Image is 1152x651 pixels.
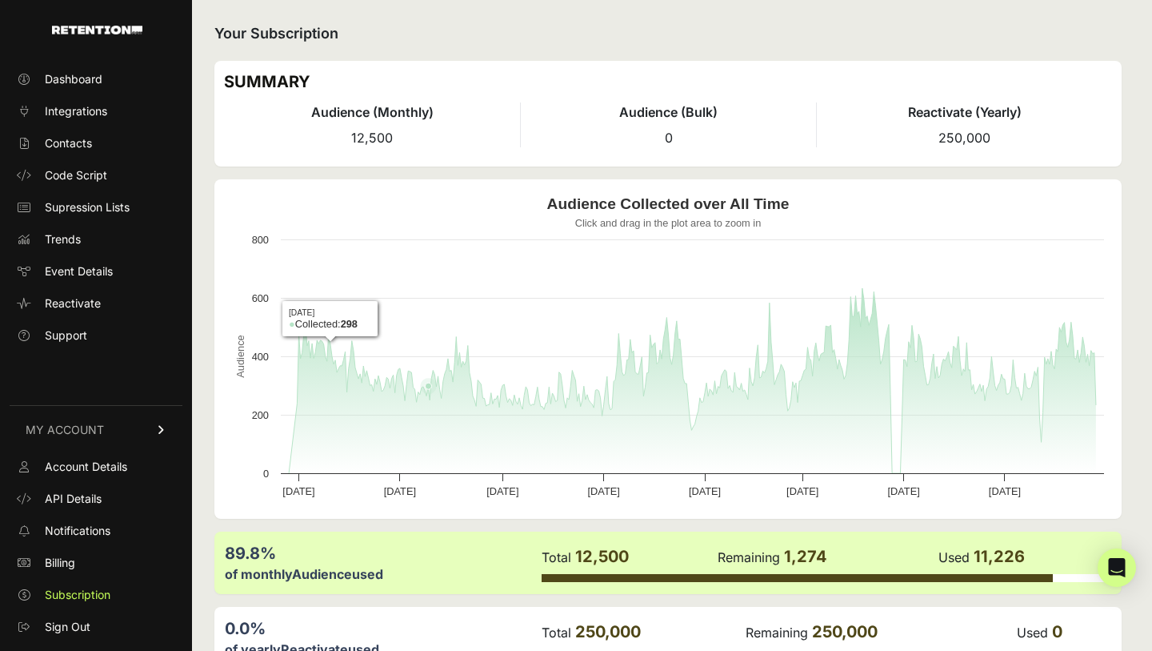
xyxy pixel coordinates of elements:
h3: SUMMARY [224,70,1112,93]
span: Notifications [45,523,110,539]
span: 250,000 [575,622,641,641]
a: MY ACCOUNT [10,405,182,454]
a: Dashboard [10,66,182,92]
span: 11,226 [974,547,1025,566]
text: [DATE] [689,485,721,497]
span: Contacts [45,135,92,151]
span: Reactivate [45,295,101,311]
a: Trends [10,227,182,252]
label: Used [1017,625,1048,641]
label: Audience [292,566,352,582]
text: 200 [252,409,269,421]
text: Audience Collected over All Time [547,195,790,212]
div: Open Intercom Messenger [1098,549,1136,587]
h4: Reactivate (Yearly) [817,102,1112,122]
a: Reactivate [10,291,182,316]
span: 250,000 [812,622,878,641]
span: 0 [665,130,673,146]
div: 0.0% [225,617,540,640]
span: Sign Out [45,619,90,635]
span: Trends [45,231,81,247]
a: Billing [10,550,182,576]
text: 800 [252,234,269,246]
span: Billing [45,555,75,571]
a: Supression Lists [10,195,182,220]
a: Event Details [10,259,182,284]
a: Account Details [10,454,182,480]
text: [DATE] [989,485,1021,497]
text: [DATE] [282,485,314,497]
a: API Details [10,486,182,512]
span: Dashboard [45,71,102,87]
label: Total [542,625,571,641]
text: 600 [252,292,269,304]
text: 400 [252,351,269,363]
svg: Audience Collected over All Time [224,189,1112,509]
h2: Your Subscription [214,22,1122,45]
a: Integrations [10,98,182,124]
h4: Audience (Bulk) [521,102,816,122]
span: MY ACCOUNT [26,422,104,438]
a: Support [10,323,182,348]
text: [DATE] [384,485,416,497]
text: [DATE] [588,485,620,497]
span: Code Script [45,167,107,183]
img: Retention.com [52,26,142,34]
text: [DATE] [786,485,818,497]
a: Contacts [10,131,182,156]
span: 12,500 [575,547,629,566]
span: Subscription [45,587,110,603]
div: 89.8% [225,542,540,565]
a: Sign Out [10,614,182,640]
span: 1,274 [784,547,827,566]
span: API Details [45,491,102,507]
span: Event Details [45,263,113,279]
a: Code Script [10,163,182,188]
text: Audience [234,335,246,377]
text: [DATE] [887,485,919,497]
a: Subscription [10,582,182,608]
span: Account Details [45,459,127,475]
label: Total [542,549,571,565]
span: 250,000 [938,130,990,146]
span: Support [45,328,87,344]
label: Remaining [718,549,780,565]
span: Integrations [45,103,107,119]
div: of monthly used [225,565,540,584]
text: 0 [263,468,269,480]
text: [DATE] [486,485,518,497]
h4: Audience (Monthly) [224,102,520,122]
span: Supression Lists [45,199,130,215]
span: 12,500 [351,130,393,146]
text: Click and drag in the plot area to zoom in [575,217,762,229]
label: Used [938,549,970,565]
label: Remaining [746,625,808,641]
span: 0 [1052,622,1062,641]
a: Notifications [10,518,182,544]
